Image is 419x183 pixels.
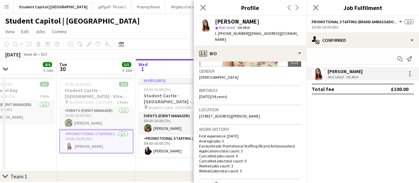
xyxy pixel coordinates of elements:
[199,87,301,93] h3: Birthday
[328,74,345,79] div: Not rated
[199,158,301,163] p: Cancelled jobs total count: 0
[199,107,301,113] h3: Location
[14,0,93,13] button: Student Capitol | [GEOGRAPHIC_DATA]
[138,61,148,67] span: Wed
[59,78,133,153] app-job-card: 10:00-16:00 (6h)2/2Student Castle - [GEOGRAPHIC_DATA] - Street Team Student Castle - [GEOGRAPHIC_...
[137,65,148,73] span: 1
[306,3,419,12] h3: Job Fulfilment
[199,148,301,153] p: Applications total count: 3
[199,126,301,132] h3: Work history
[138,93,213,105] h3: Student Castle - [GEOGRAPHIC_DATA] - Freshers Fair
[194,46,306,61] div: Bio
[236,25,251,30] span: 64.4km
[345,74,360,79] div: 64.4km
[33,27,48,36] a: Jobs
[306,32,419,48] div: Confirmed
[138,112,213,135] app-card-role: Events (Event Manager)1/109:00-16:00 (7h)[PERSON_NAME]
[138,78,213,157] app-job-card: In progress09:00-16:00 (7h)2/2Student Castle - [GEOGRAPHIC_DATA] - Freshers Fair Student Castle -...
[52,29,67,35] span: Comms
[166,0,200,13] button: Wrigleys Extra
[93,0,131,13] button: giffgaff - Phase 1
[312,25,414,30] div: 10:00-16:00 (6h)
[5,51,21,58] div: [DATE]
[312,86,334,92] div: Total fee
[122,62,131,67] span: 5/5
[58,65,67,73] span: 30
[215,19,259,25] div: [PERSON_NAME]
[35,29,45,35] span: Jobs
[312,19,398,24] span: Promotional Staffing (Brand Ambassadors)
[41,52,48,57] div: BST
[3,27,17,36] a: View
[43,68,53,73] div: 3 Jobs
[131,0,166,13] button: Proprep/Boost
[404,19,414,24] span: 2/2
[49,27,70,36] a: Comms
[19,27,31,36] a: Edit
[215,31,249,36] span: t. [PHONE_NUMBER]
[148,105,196,110] span: Student Castle - [GEOGRAPHIC_DATA] - Freshers Fair
[199,94,227,99] span: [DATE] (34 years)
[199,143,301,148] p: Favourite job: Promotional Staffing (Brand Ambassadors)
[199,68,301,74] h3: Gender
[59,107,133,130] app-card-role: Events (Event Manager)1/110:00-16:00 (6h)[PERSON_NAME]
[199,134,301,138] p: First experience: [DATE]
[59,61,67,67] span: Tue
[69,100,117,105] span: Student Castle - [GEOGRAPHIC_DATA] - Street Team
[328,68,363,74] div: [PERSON_NAME]
[199,153,301,158] p: Cancelled jobs count: 0
[122,68,132,73] div: 3 Jobs
[59,130,133,153] app-card-role: Promotional Staffing (Brand Ambassadors)1/110:00-16:00 (6h)[PERSON_NAME]
[194,3,306,12] h3: Profile
[21,29,29,35] span: Edit
[43,62,52,67] span: 4/4
[199,163,301,168] p: Worked jobs count: 3
[199,75,238,80] span: [DEMOGRAPHIC_DATA]
[39,94,49,99] span: 1 Role
[5,29,15,35] span: View
[11,173,27,180] div: Team 1
[312,19,403,24] button: Promotional Staffing (Brand Ambassadors)
[219,25,235,30] span: Not rated
[40,82,49,87] span: 1/1
[117,100,128,105] span: 2 Roles
[5,16,140,26] h1: Student Capitol | [GEOGRAPHIC_DATA]
[119,82,128,87] span: 2/2
[144,87,171,92] span: 09:00-16:00 (7h)
[138,135,213,157] app-card-role: Promotional Staffing (Brand Ambassadors)1/109:00-16:00 (7h)[PERSON_NAME]
[199,114,260,119] span: [STREET_ADDRESS][PERSON_NAME]
[22,52,38,57] span: Week 40
[199,138,301,143] p: Average jobs: 3
[199,168,301,173] p: Worked jobs total count: 3
[65,82,91,87] span: 10:00-16:00 (6h)
[59,87,133,99] h3: Student Castle - [GEOGRAPHIC_DATA] - Street Team
[138,78,213,83] div: In progress
[391,86,408,92] div: £100.00
[215,31,299,42] span: | [EMAIL_ADDRESS][DOMAIN_NAME]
